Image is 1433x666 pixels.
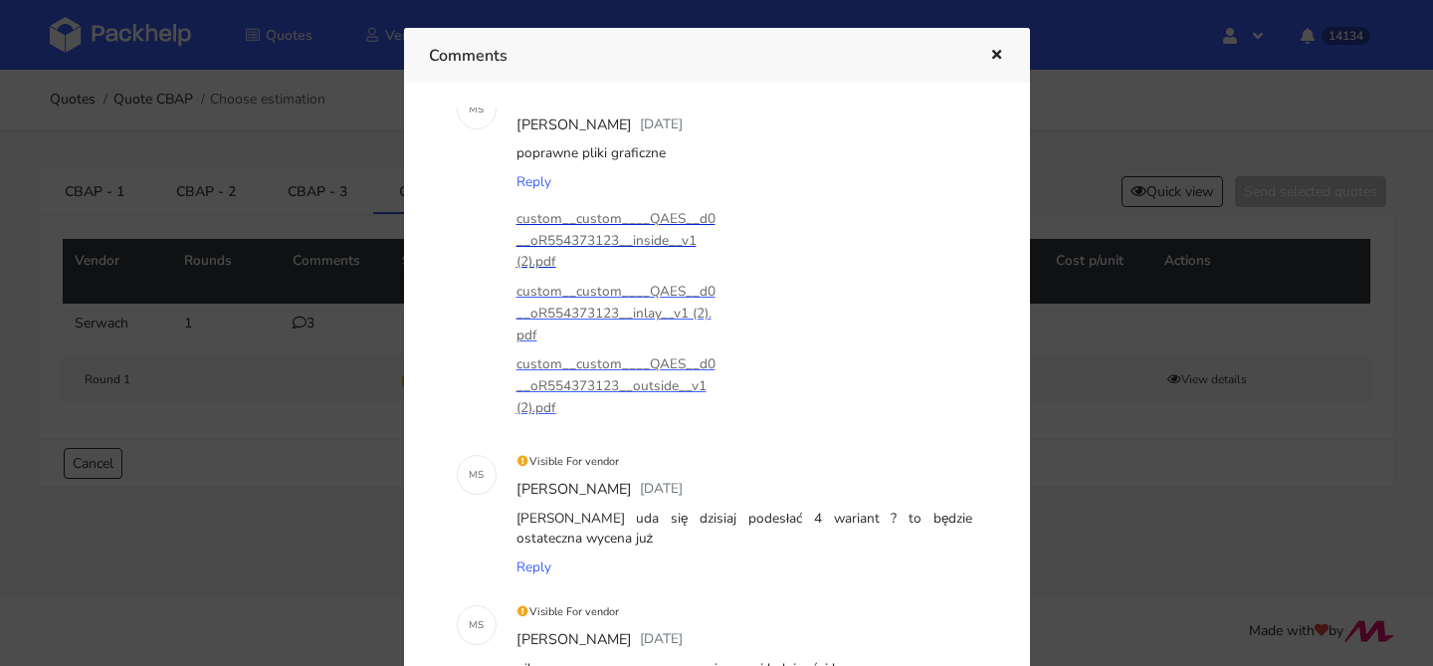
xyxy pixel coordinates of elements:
span: M [469,462,478,488]
span: S [478,97,484,122]
a: custom__custom____QAES__d0__oR554373123__outside__v1 (2).pdf [516,353,716,418]
span: Reply [516,557,551,576]
div: [PERSON_NAME] [512,625,636,655]
div: [DATE] [636,111,687,140]
span: M [469,612,478,638]
span: S [478,612,484,638]
span: Reply [516,172,551,191]
div: [DATE] [636,625,687,655]
a: custom__custom____QAES__d0__oR554373123__inside__v1 (2).pdf [516,208,716,273]
div: [DATE] [636,475,687,505]
div: [PERSON_NAME] uda się dzisiaj podesłać 4 wariant ? to będzie ostateczna wycena już [512,505,977,554]
span: S [478,462,484,488]
a: custom__custom____QAES__d0__oR554373123__inlay__v1 (2).pdf [516,281,716,345]
span: M [469,97,478,122]
div: [PERSON_NAME] [512,475,636,505]
div: [PERSON_NAME] [512,111,636,140]
div: poprawne pliki graficzne [512,139,977,167]
small: Visible For vendor [516,454,620,469]
h3: Comments [429,42,959,70]
small: Visible For vendor [516,604,620,619]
